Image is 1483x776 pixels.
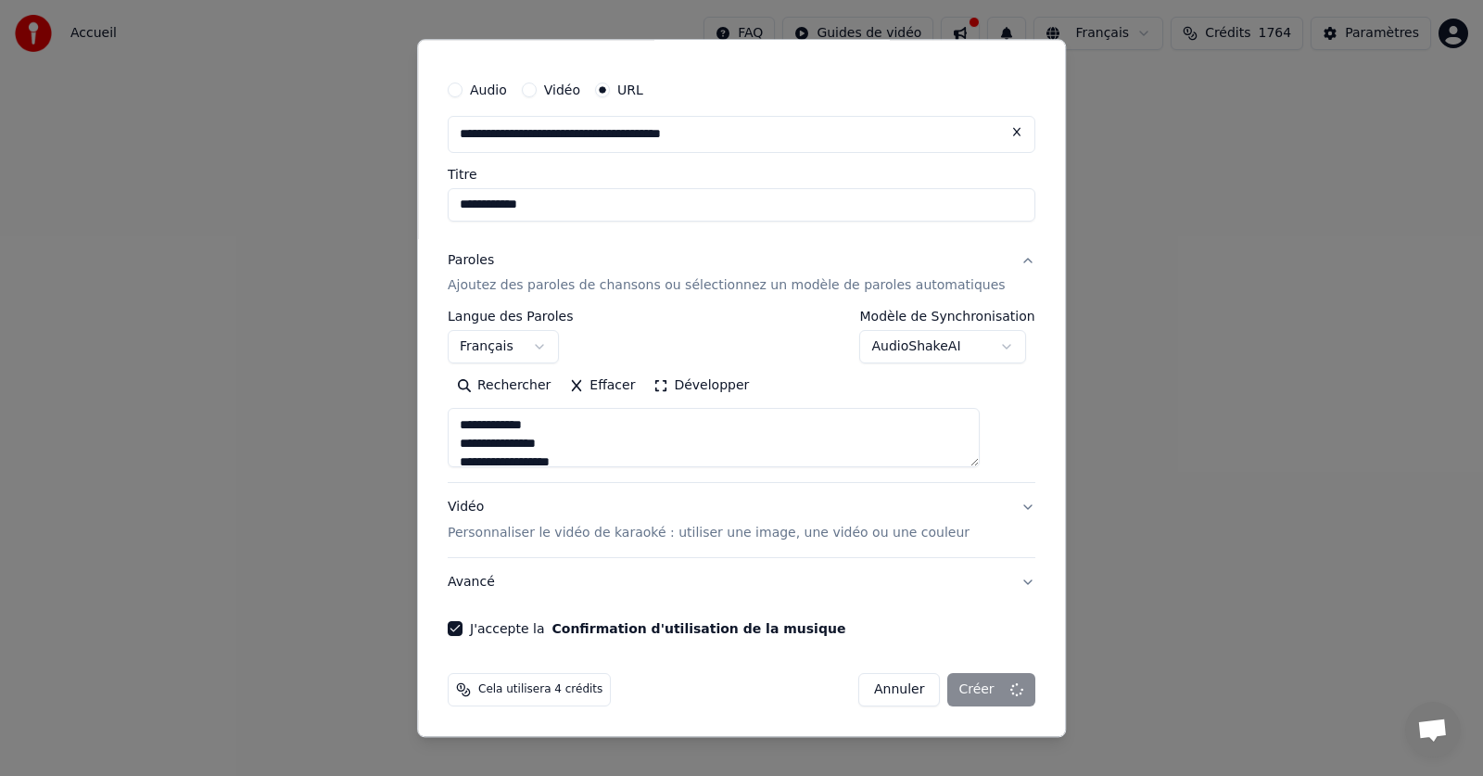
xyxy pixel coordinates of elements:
h2: Créer un Karaoké [440,25,1043,42]
button: Annuler [858,674,940,707]
span: Cela utilisera 4 crédits [478,683,602,698]
label: URL [617,83,643,96]
label: Modèle de Synchronisation [860,311,1035,324]
p: Personnaliser le vidéo de karaoké : utiliser une image, une vidéo ou une couleur [448,525,970,543]
label: Vidéo [544,83,580,96]
button: Effacer [560,372,644,401]
div: Paroles [448,251,494,270]
label: J'accepte la [470,623,845,636]
button: Développer [645,372,759,401]
button: ParolesAjoutez des paroles de chansons ou sélectionnez un modèle de paroles automatiques [448,236,1035,311]
button: Rechercher [448,372,560,401]
div: ParolesAjoutez des paroles de chansons ou sélectionnez un modèle de paroles automatiques [448,311,1035,483]
div: Vidéo [448,499,970,543]
label: Titre [448,168,1035,181]
button: VidéoPersonnaliser le vidéo de karaoké : utiliser une image, une vidéo ou une couleur [448,484,1035,558]
label: Audio [470,83,507,96]
button: J'accepte la [552,623,846,636]
p: Ajoutez des paroles de chansons ou sélectionnez un modèle de paroles automatiques [448,277,1006,296]
label: Langue des Paroles [448,311,574,324]
button: Avancé [448,559,1035,607]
